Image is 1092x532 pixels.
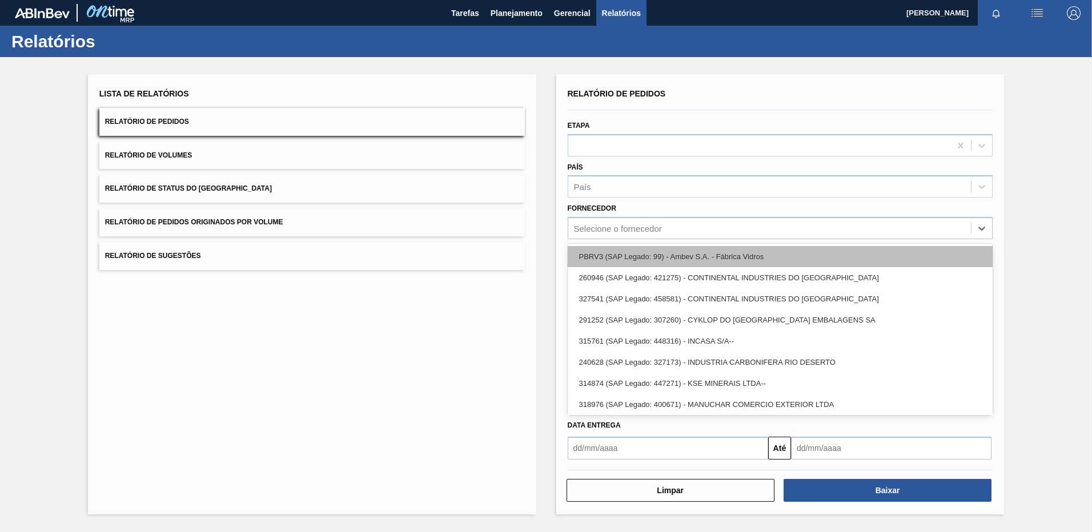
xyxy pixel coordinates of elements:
div: 314874 (SAP Legado: 447271) - KSE MINERAIS LTDA-- [568,373,993,394]
div: País [574,182,591,192]
img: TNhmsLtSVTkK8tSr43FrP2fwEKptu5GPRR3wAAAABJRU5ErkJggg== [15,8,70,18]
button: Relatório de Pedidos Originados por Volume [99,208,525,236]
button: Baixar [784,479,991,502]
button: Limpar [567,479,774,502]
img: Logout [1067,6,1081,20]
span: Relatório de Pedidos Originados por Volume [105,218,283,226]
button: Relatório de Pedidos [99,108,525,136]
div: 240628 (SAP Legado: 327173) - INDUSTRIA CARBONIFERA RIO DESERTO [568,352,993,373]
div: 291252 (SAP Legado: 307260) - CYKLOP DO [GEOGRAPHIC_DATA] EMBALAGENS SA [568,309,993,331]
img: userActions [1030,6,1044,20]
span: Gerencial [554,6,591,20]
span: Tarefas [451,6,479,20]
span: Relatório de Pedidos [105,118,189,126]
span: Relatório de Pedidos [568,89,666,98]
div: Selecione o fornecedor [574,224,662,233]
div: 318976 (SAP Legado: 400671) - MANUCHAR COMERCIO EXTERIOR LTDA [568,394,993,415]
div: 327541 (SAP Legado: 458581) - CONTINENTAL INDUSTRIES DO [GEOGRAPHIC_DATA] [568,288,993,309]
div: 260946 (SAP Legado: 421275) - CONTINENTAL INDUSTRIES DO [GEOGRAPHIC_DATA] [568,267,993,288]
h1: Relatórios [11,35,214,48]
label: Fornecedor [568,204,616,212]
span: Relatório de Sugestões [105,252,201,260]
span: Relatórios [602,6,641,20]
input: dd/mm/aaaa [568,437,768,460]
button: Relatório de Volumes [99,142,525,170]
span: Planejamento [491,6,543,20]
input: dd/mm/aaaa [791,437,991,460]
div: 315761 (SAP Legado: 448316) - INCASA S/A-- [568,331,993,352]
span: Data entrega [568,421,621,429]
span: Relatório de Status do [GEOGRAPHIC_DATA] [105,184,272,192]
span: Lista de Relatórios [99,89,189,98]
span: Relatório de Volumes [105,151,192,159]
label: Etapa [568,122,590,130]
button: Notificações [978,5,1014,21]
button: Até [768,437,791,460]
button: Relatório de Sugestões [99,242,525,270]
button: Relatório de Status do [GEOGRAPHIC_DATA] [99,175,525,203]
div: PBRV3 (SAP Legado: 99) - Ambev S.A. - Fábrica Vidros [568,246,993,267]
label: País [568,163,583,171]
